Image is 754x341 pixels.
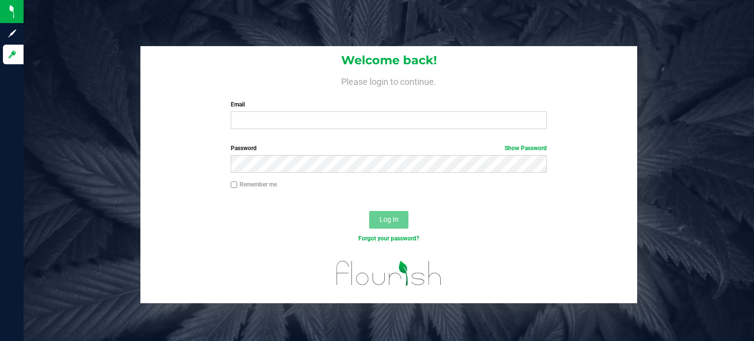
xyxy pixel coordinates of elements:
[327,253,451,293] img: flourish_logo.svg
[358,235,419,242] a: Forgot your password?
[140,54,637,67] h1: Welcome back!
[369,211,408,229] button: Log In
[7,50,17,59] inline-svg: Log in
[231,180,277,189] label: Remember me
[231,182,238,188] input: Remember me
[7,28,17,38] inline-svg: Sign up
[505,145,547,152] a: Show Password
[231,100,547,109] label: Email
[231,145,257,152] span: Password
[379,215,399,223] span: Log In
[140,75,637,86] h4: Please login to continue.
